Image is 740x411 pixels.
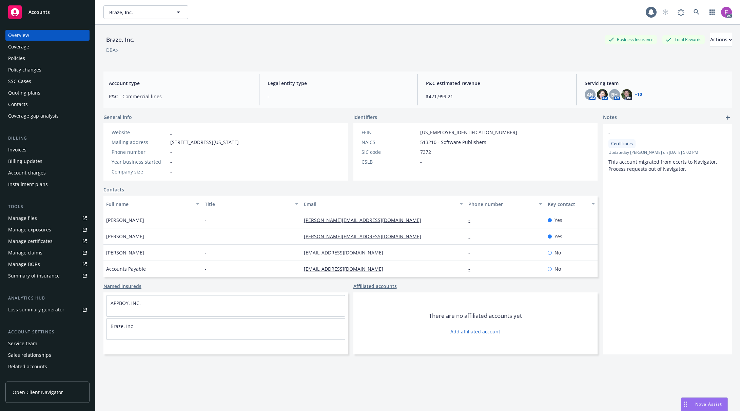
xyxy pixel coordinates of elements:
a: Policies [5,53,90,64]
span: Accounts [28,9,50,15]
span: Yes [554,233,562,240]
button: Key contact [545,196,598,212]
a: +10 [635,93,642,97]
span: Identifiers [353,114,377,121]
div: Overview [8,30,29,41]
span: [PERSON_NAME] [106,233,144,240]
span: [PERSON_NAME] [106,249,144,256]
a: Accounts [5,3,90,22]
div: NAICS [362,139,417,146]
div: Drag to move [681,398,690,411]
button: Full name [103,196,202,212]
div: Sales relationships [8,350,51,361]
button: Title [202,196,301,212]
a: Client navigator features [5,373,90,384]
span: - [170,158,172,165]
a: Search [690,5,703,19]
span: No [554,265,561,272]
a: Sales relationships [5,350,90,361]
span: P&C - Commercial lines [109,93,251,100]
div: Phone number [468,201,534,208]
a: Report a Bug [674,5,688,19]
span: Accounts Payable [106,265,146,272]
img: photo [597,89,608,100]
a: Quoting plans [5,87,90,98]
a: Braze, Inc [111,323,133,329]
a: Contacts [5,99,90,110]
span: [STREET_ADDRESS][US_STATE] [170,139,239,146]
span: P&C estimated revenue [426,80,568,87]
div: Manage BORs [8,259,40,270]
div: Phone number [112,148,168,156]
span: BH [611,91,618,98]
div: Title [205,201,291,208]
span: - [205,265,207,272]
a: Coverage gap analysis [5,110,90,121]
button: Phone number [466,196,545,212]
div: DBA: - [106,46,119,54]
div: Full name [106,201,192,208]
div: Manage files [8,213,37,224]
a: Named insureds [103,283,141,290]
span: $421,999.21 [426,93,568,100]
button: Actions [710,33,732,46]
div: Company size [112,168,168,175]
div: Coverage [8,41,29,52]
div: Client navigator features [8,373,64,384]
div: Billing updates [8,156,42,167]
span: - [205,233,207,240]
span: General info [103,114,132,121]
div: Email [304,201,456,208]
a: Loss summary generator [5,304,90,315]
div: -CertificatesUpdatedby [PERSON_NAME] on [DATE] 5:02 PMThis account migrated from ecerts to Naviga... [603,124,732,178]
a: Contacts [103,186,124,193]
span: Yes [554,217,562,224]
div: Installment plans [8,179,48,190]
a: Related accounts [5,361,90,372]
a: - [468,249,475,256]
div: Key contact [548,201,587,208]
button: Braze, Inc. [103,5,188,19]
span: Braze, Inc. [109,9,168,16]
div: Account charges [8,167,46,178]
img: photo [621,89,632,100]
span: Open Client Navigator [13,389,63,396]
div: Year business started [112,158,168,165]
a: Switch app [705,5,719,19]
span: - [170,148,172,156]
span: - [170,168,172,175]
div: Manage certificates [8,236,53,247]
a: add [724,114,732,122]
span: Nova Assist [695,401,722,407]
span: - [205,249,207,256]
span: - [268,93,410,100]
div: Coverage gap analysis [8,110,59,121]
div: FEIN [362,129,417,136]
span: [PERSON_NAME] [106,217,144,224]
div: Total Rewards [662,35,705,44]
span: 7372 [420,148,431,156]
div: Manage exposures [8,224,51,235]
button: Nova Assist [681,397,728,411]
div: Service team [8,338,37,349]
div: Loss summary generator [8,304,64,315]
a: Account charges [5,167,90,178]
span: Legal entity type [268,80,410,87]
a: Manage files [5,213,90,224]
span: Certificates [611,141,633,147]
a: [EMAIL_ADDRESS][DOMAIN_NAME] [304,249,389,256]
span: 513210 - Software Publishers [420,139,486,146]
div: SSC Cases [8,76,31,87]
a: Overview [5,30,90,41]
a: Installment plans [5,179,90,190]
div: Invoices [8,144,26,155]
div: Analytics hub [5,295,90,302]
a: Affiliated accounts [353,283,397,290]
a: Manage claims [5,247,90,258]
img: photo [721,7,732,18]
a: Add affiliated account [450,328,500,335]
a: Start snowing [659,5,672,19]
span: - [420,158,422,165]
div: Mailing address [112,139,168,146]
a: Invoices [5,144,90,155]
